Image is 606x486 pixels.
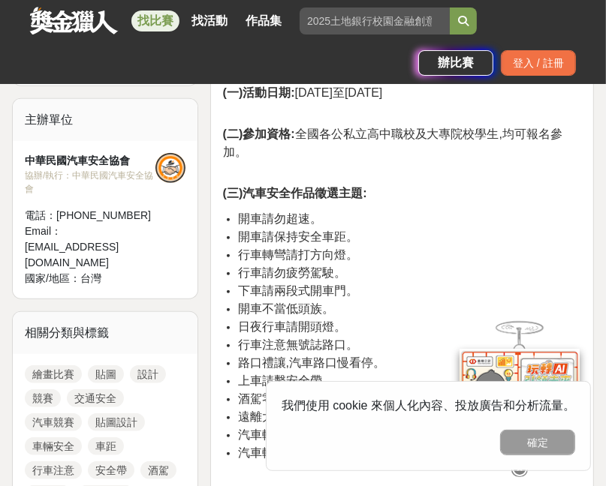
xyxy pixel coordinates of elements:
[460,349,580,448] img: d2146d9a-e6f6-4337-9592-8cefde37ba6b.png
[238,338,358,351] span: 行車注意無號誌路口。
[238,284,358,297] span: 下車請兩段式開車門。
[25,389,61,407] a: 競賽
[140,461,176,479] a: 酒駕
[238,446,553,459] span: 汽車輔助駕駛真的很方便,但駕駛人仍要隨時注意前方路況。
[223,86,295,99] strong: (一)活動日期:
[130,365,166,383] a: 設計
[13,312,197,354] div: 相關分類與標籤
[238,212,322,225] span: 開車請勿超速。
[223,86,383,99] span: [DATE]至[DATE]
[238,302,334,315] span: 開車不當低頭族。
[25,461,82,479] a: 行車注意
[25,413,82,431] a: 汽車競賽
[88,365,124,383] a: 貼圖
[80,272,101,284] span: 台灣
[25,272,80,284] span: 國家/地區：
[240,10,288,31] a: 作品集
[238,248,358,261] span: 行車轉彎請打方向燈。
[418,50,493,76] a: 辦比賽
[238,266,346,279] span: 行車請勿疲勞駕駛。
[25,437,82,455] a: 車輛安全
[223,127,295,140] strong: (二)參加資格:
[223,187,367,199] strong: (三)汽車安全作品徵選主題:
[238,392,434,405] span: 酒駕零容忍-喝酒不開車、指定駕駛。
[25,365,82,383] a: 繪畫比賽
[25,223,155,271] div: Email： [EMAIL_ADDRESS][DOMAIN_NAME]
[501,50,576,76] div: 登入 / 註冊
[238,320,346,333] span: 日夜行車請開頭燈。
[131,10,179,31] a: 找比賽
[13,99,197,141] div: 主辦單位
[223,127,562,158] span: 全國各公私立高中職校及大專院校學生,均可報名參加。
[25,153,155,169] div: 中華民國汽車安全協會
[282,399,575,412] span: 我們使用 cookie 來個人化內容、投放廣告和分析流量。
[88,461,134,479] a: 安全帶
[67,389,124,407] a: 交通安全
[185,10,234,31] a: 找活動
[238,410,427,423] span: 遠離大客(貨)車內輪差、視野死角。
[238,356,385,369] span: 路口禮讓,汽車路口慢看停。
[238,428,394,441] span: 汽車輔助駕駛不是自動駕駛。
[88,437,124,455] a: 車距
[238,230,358,243] span: 開車請保持安全車距。
[25,169,155,196] div: 協辦/執行： 中華民國汽車安全協會
[300,7,450,34] input: 2025土地銀行校園金融創意挑戰賽：從你出發 開啟智慧金融新頁
[88,413,145,431] a: 貼圖設計
[25,208,155,223] div: 電話： [PHONE_NUMBER]
[500,430,575,455] button: 確定
[238,374,334,387] span: 上車請繫安全帶。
